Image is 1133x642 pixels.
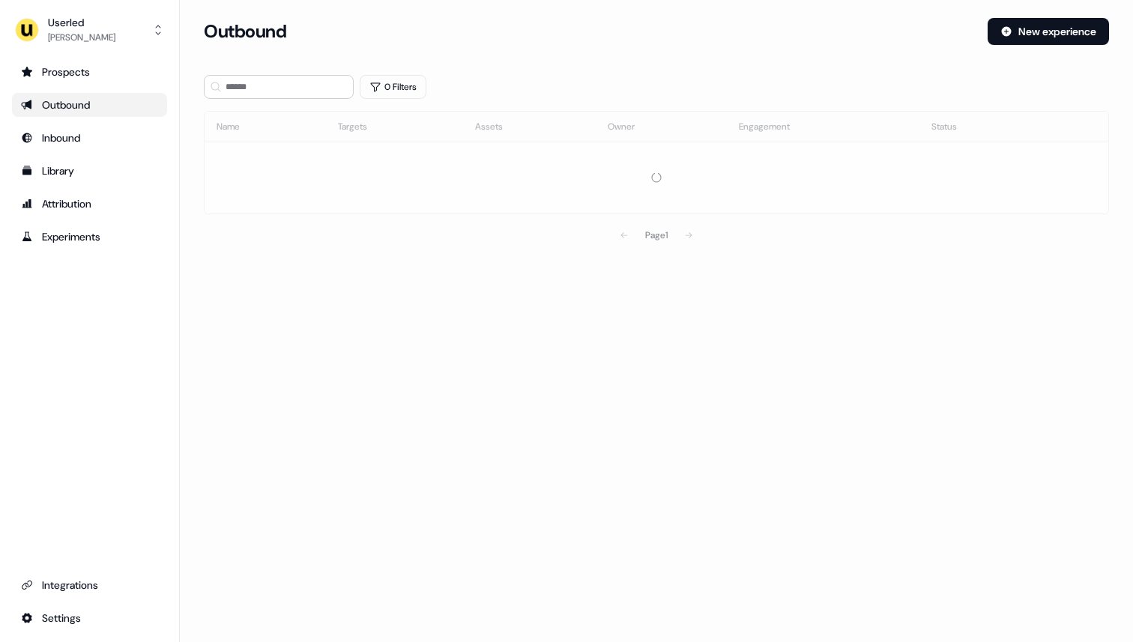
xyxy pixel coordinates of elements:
div: Inbound [21,130,158,145]
a: Go to outbound experience [12,93,167,117]
div: [PERSON_NAME] [48,30,115,45]
button: Userled[PERSON_NAME] [12,12,167,48]
a: Go to experiments [12,225,167,249]
a: Go to prospects [12,60,167,84]
div: Settings [21,611,158,626]
button: 0 Filters [360,75,426,99]
div: Prospects [21,64,158,79]
div: Outbound [21,97,158,112]
a: Go to integrations [12,573,167,597]
a: Go to Inbound [12,126,167,150]
button: New experience [988,18,1109,45]
div: Experiments [21,229,158,244]
div: Integrations [21,578,158,593]
h3: Outbound [204,20,286,43]
a: Go to integrations [12,606,167,630]
a: Go to templates [12,159,167,183]
div: Library [21,163,158,178]
div: Attribution [21,196,158,211]
a: Go to attribution [12,192,167,216]
div: Userled [48,15,115,30]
